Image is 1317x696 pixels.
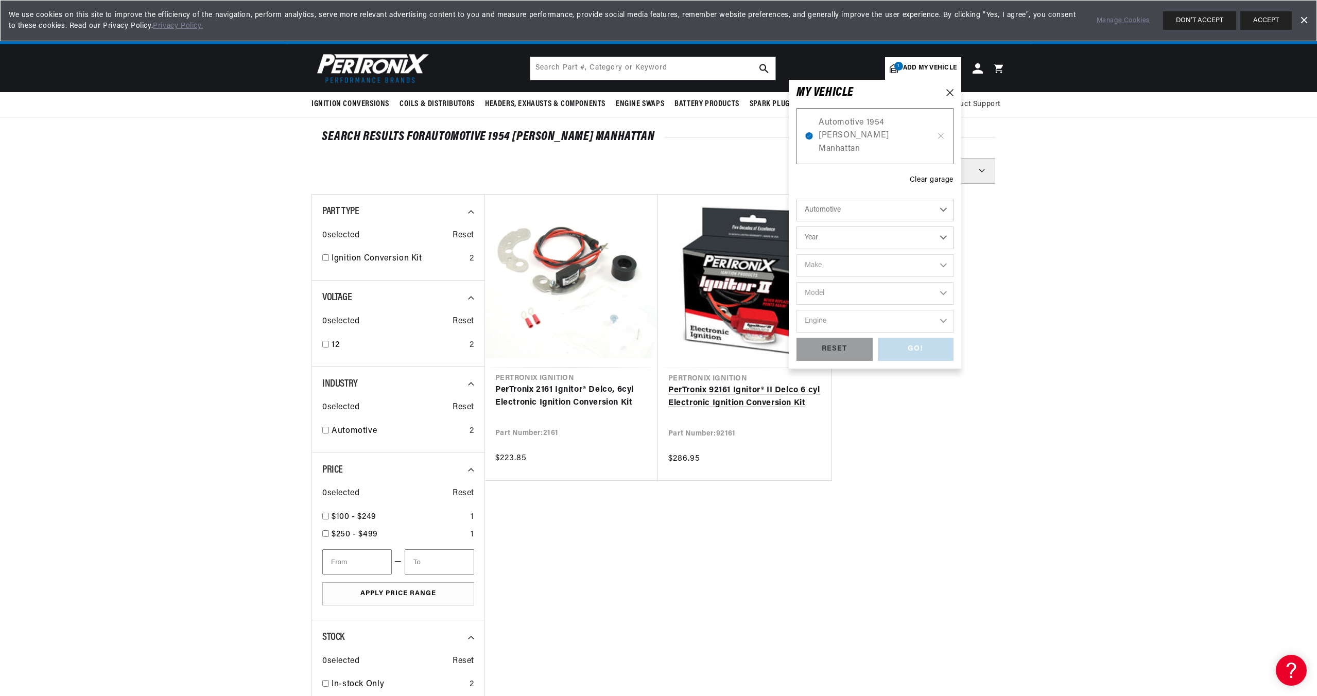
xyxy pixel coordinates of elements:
span: Reset [453,401,474,414]
div: 2 [470,425,474,438]
span: Coils & Distributors [400,99,475,110]
img: Pertronix [311,50,430,86]
span: Automotive 1954 [PERSON_NAME] Manhattan [819,116,931,156]
a: In-stock Only [332,678,465,691]
a: Privacy Policy. [153,22,203,30]
summary: Battery Products [669,92,744,116]
a: Manage Cookies [1097,15,1150,26]
span: Headers, Exhausts & Components [485,99,605,110]
div: Clear garage [910,175,954,186]
span: Part Type [322,206,359,217]
span: $250 - $499 [332,530,378,538]
select: Model [796,282,954,305]
span: Battery Products [674,99,739,110]
a: Ignition Conversion Kit [332,252,465,266]
span: Product Support [943,99,1000,110]
span: Add my vehicle [903,63,957,73]
div: 2 [470,678,474,691]
span: Ignition Conversions [311,99,389,110]
span: Reset [453,229,474,242]
span: Reset [453,655,474,668]
select: Engine [796,310,954,333]
a: PerTronix 92161 Ignitor® II Delco 6 cyl Electronic Ignition Conversion Kit [668,384,821,410]
button: search button [753,57,775,80]
select: Ride Type [796,199,954,221]
summary: Ignition Conversions [311,92,394,116]
h6: MY VEHICLE [796,88,854,98]
summary: Engine Swaps [611,92,669,116]
span: Spark Plug Wires [750,99,812,110]
select: Make [796,254,954,277]
span: Engine Swaps [616,99,664,110]
span: 0 selected [322,229,359,242]
summary: Coils & Distributors [394,92,480,116]
div: 1 [471,511,474,524]
a: 12 [332,339,465,352]
summary: Spark Plug Wires [744,92,818,116]
span: Voltage [322,292,352,303]
input: From [322,549,392,575]
span: — [394,555,402,569]
span: 0 selected [322,487,359,500]
div: RESET [796,338,873,361]
a: 1Add my vehicle [885,57,961,80]
button: ACCEPT [1240,11,1292,30]
a: PerTronix 2161 Ignitor® Delco, 6cyl Electronic Ignition Conversion Kit [495,384,648,410]
div: 2 [470,339,474,352]
summary: Product Support [943,92,1006,117]
input: To [405,549,474,575]
span: 1 [894,62,903,71]
input: Search Part #, Category or Keyword [530,57,775,80]
a: Automotive [332,425,465,438]
span: Reset [453,315,474,328]
span: Industry [322,379,358,389]
div: 1 [471,528,474,542]
div: 2 [470,252,474,266]
div: SEARCH RESULTS FOR Automotive 1954 [PERSON_NAME] Manhattan [322,132,995,142]
span: 0 selected [322,655,359,668]
span: We use cookies on this site to improve the efficiency of the navigation, perform analytics, serve... [9,10,1082,31]
span: $100 - $249 [332,513,376,521]
span: Stock [322,632,344,642]
button: Apply Price Range [322,582,474,605]
select: Year [796,227,954,249]
span: Reset [453,487,474,500]
span: Price [322,465,343,475]
a: Dismiss Banner [1296,13,1311,28]
summary: Headers, Exhausts & Components [480,92,611,116]
span: 0 selected [322,315,359,328]
button: DON'T ACCEPT [1163,11,1236,30]
span: 0 selected [322,401,359,414]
